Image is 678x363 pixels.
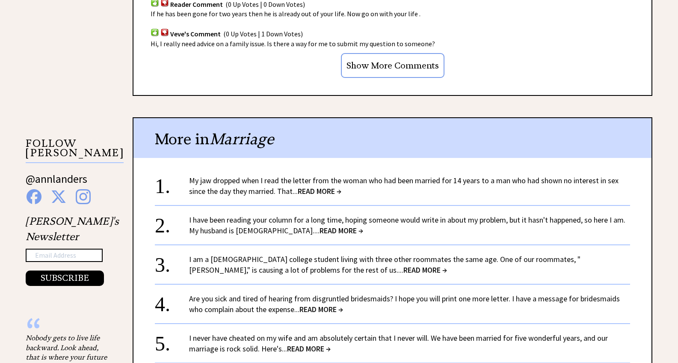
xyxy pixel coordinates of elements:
a: I am a [DEMOGRAPHIC_DATA] college student living with three other roommates the same age. One of ... [189,254,580,275]
span: Veve's Comment [170,30,221,38]
input: Email Address [26,249,103,262]
div: [PERSON_NAME]'s Newsletter [26,214,119,286]
span: READ MORE → [287,344,331,354]
span: READ MORE → [320,226,363,235]
div: 1. [155,175,189,191]
div: 2. [155,214,189,230]
img: votup.png [151,28,159,36]
a: I never have cheated on my wife and am absolutely certain that I never will. We have been married... [189,333,608,354]
a: My jaw dropped when I read the letter from the woman who had been married for 14 years to a man w... [189,176,619,196]
span: (0 Up Votes | 1 Down Votes) [223,30,303,38]
span: READ MORE → [298,186,341,196]
a: I have been reading your column for a long time, hoping someone would write in about my problem, ... [189,215,625,235]
span: Hi, I really need advice on a family issue. Is there a way for me to submit my question to someone? [151,39,435,48]
button: SUBSCRIBE [26,271,104,286]
img: instagram%20blue.png [76,189,91,204]
div: 4. [155,293,189,309]
div: 3. [155,254,189,270]
img: facebook%20blue.png [27,189,41,204]
div: “ [26,324,111,333]
div: 5. [155,333,189,348]
div: More in [133,118,651,158]
img: x%20blue.png [51,189,66,204]
p: FOLLOW [PERSON_NAME] [26,139,124,163]
input: Show More Comments [341,53,444,78]
a: @annlanders [26,172,87,194]
span: READ MORE → [403,265,447,275]
img: votdown.png [160,28,169,36]
a: Are you sick and tired of hearing from disgruntled bridesmaids? I hope you will print one more le... [189,294,620,314]
span: If he has been gone for two years then he is already out of your life. Now go on with your life . [151,9,420,18]
span: Marriage [210,129,274,149]
span: READ MORE → [299,304,343,314]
